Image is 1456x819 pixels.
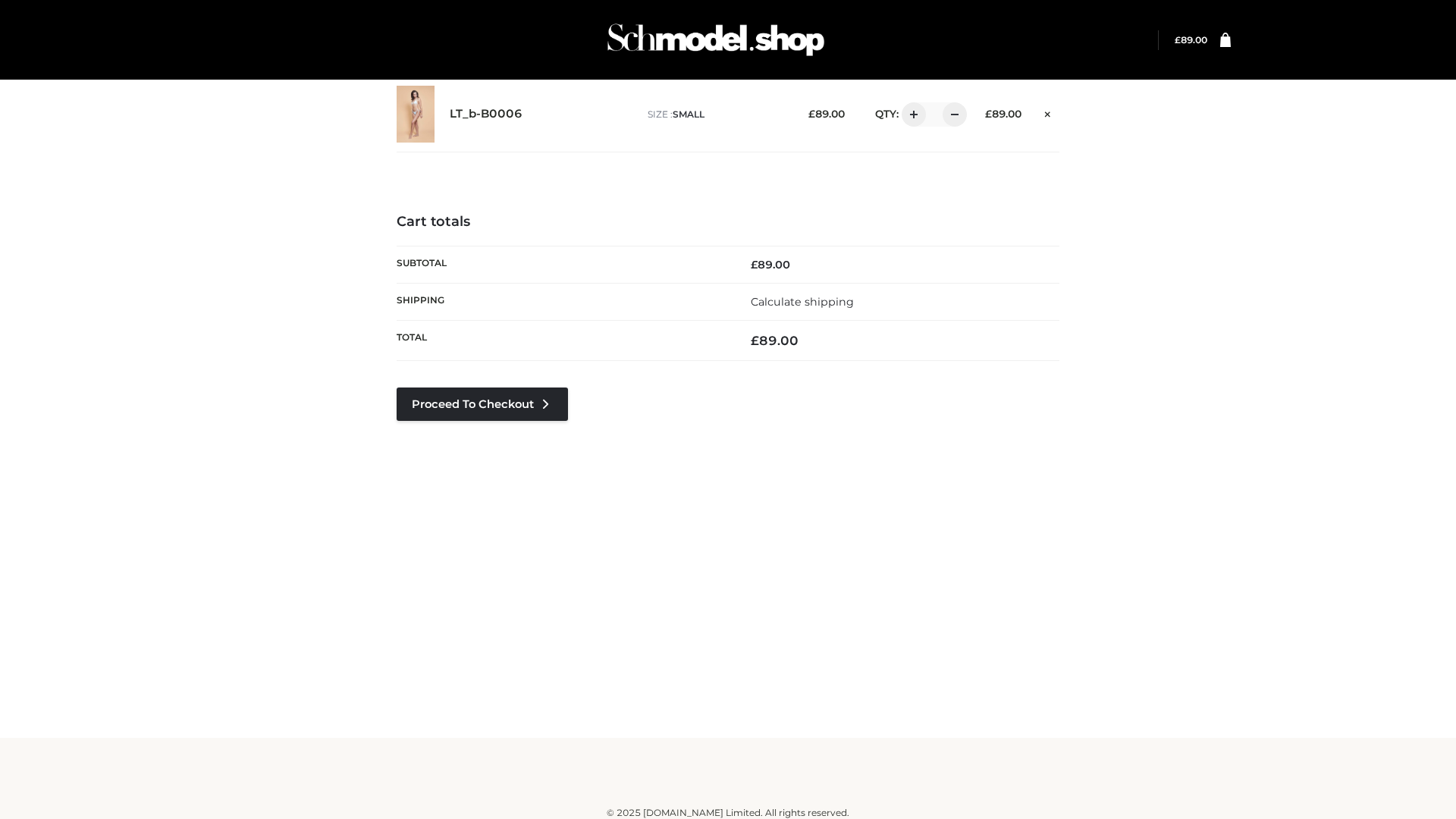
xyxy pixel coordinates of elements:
a: Remove this item [1037,102,1059,122]
a: Proceed to Checkout [397,388,568,421]
span: £ [985,108,992,120]
p: size : [648,108,785,121]
bdi: 89.00 [751,258,790,271]
span: £ [751,258,758,271]
a: £89.00 [1175,34,1207,45]
span: SMALL [673,108,704,120]
th: Shipping [397,283,728,320]
a: Calculate shipping [751,295,854,309]
bdi: 89.00 [985,108,1021,120]
span: £ [751,333,759,348]
span: £ [1175,34,1181,45]
bdi: 89.00 [751,333,799,348]
a: LT_b-B0006 [450,107,522,121]
bdi: 89.00 [808,108,845,120]
th: Subtotal [397,246,728,283]
span: £ [808,108,815,120]
img: Schmodel Admin 964 [602,10,830,70]
h4: Cart totals [397,214,1059,231]
th: Total [397,321,728,361]
div: QTY: [860,102,962,127]
bdi: 89.00 [1175,34,1207,45]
